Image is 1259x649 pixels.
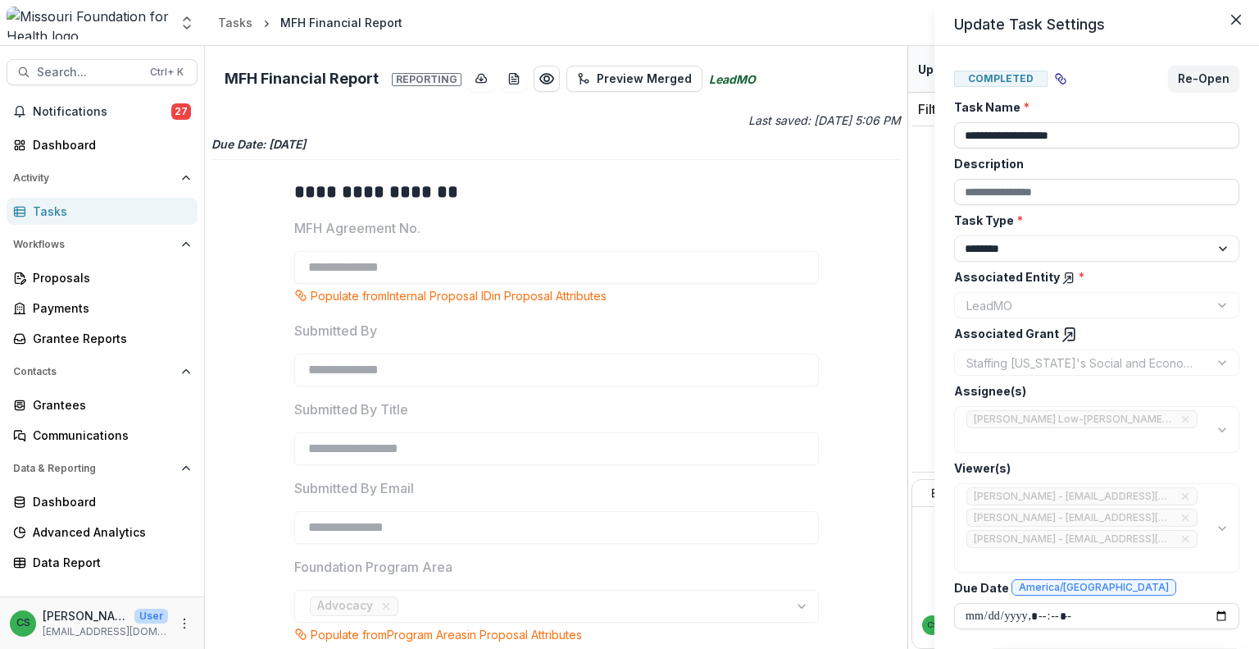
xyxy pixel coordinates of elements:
label: Associated Grant [954,325,1229,343]
span: America/[GEOGRAPHIC_DATA] [1019,582,1169,593]
label: Associated Entity [954,268,1229,286]
button: View dependent tasks [1048,66,1074,92]
button: Close [1223,7,1249,33]
label: Due Date [954,579,1229,596]
label: Assignee(s) [954,382,1229,400]
label: Viewer(s) [954,459,1229,477]
button: Re-Open [1168,66,1239,92]
span: Completed [954,71,1048,87]
label: Task Name [954,98,1229,116]
label: Description [954,155,1229,172]
label: Task Type [954,212,1229,229]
